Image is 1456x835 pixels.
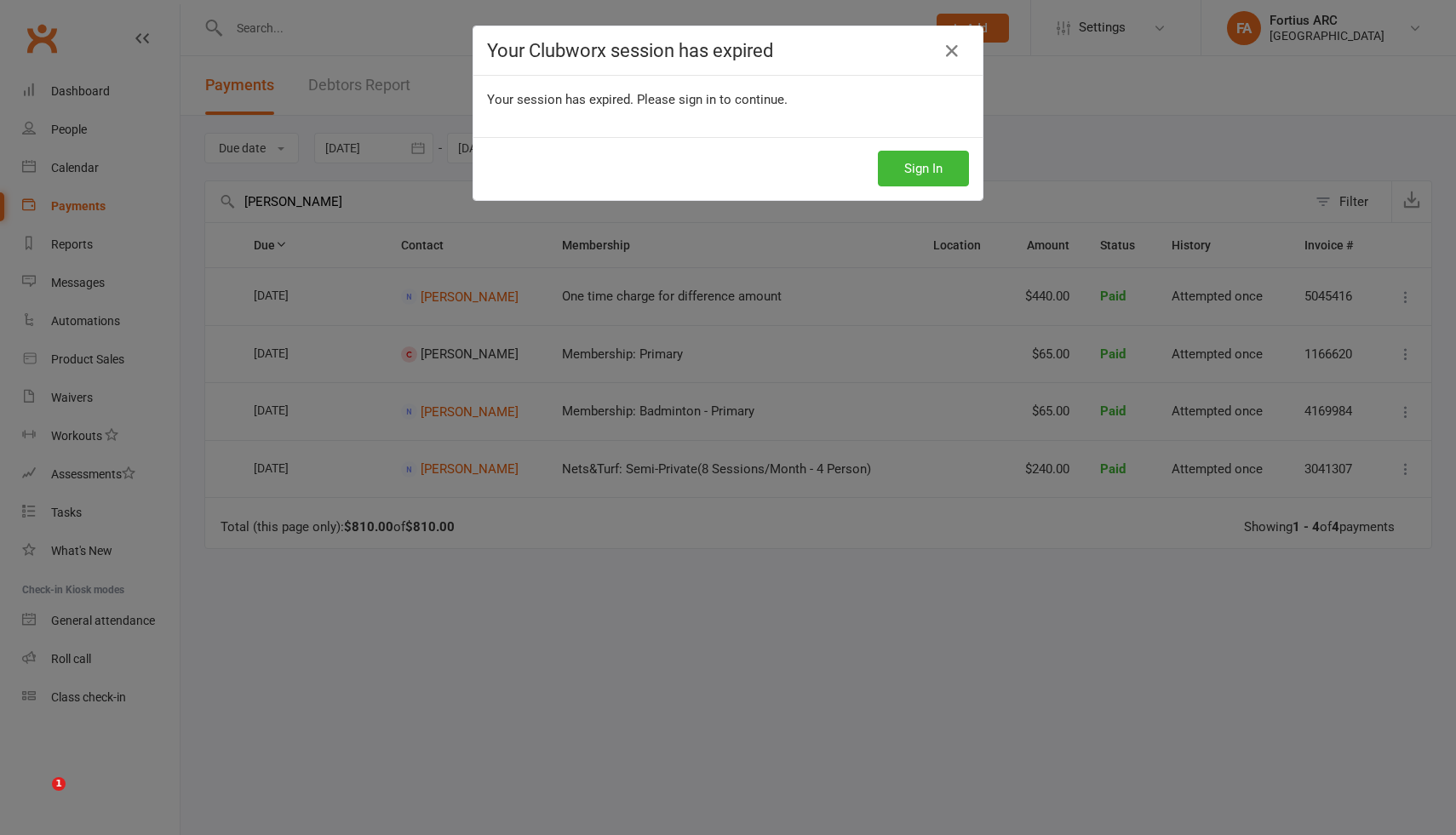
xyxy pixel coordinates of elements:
iframe: Intercom live chat [17,777,58,818]
button: Sign In [878,151,969,186]
a: Close [938,37,966,65]
span: Your session has expired. Please sign in to continue. [487,92,788,107]
h4: Your Clubworx session has expired [487,40,969,61]
span: 1 [52,777,66,791]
